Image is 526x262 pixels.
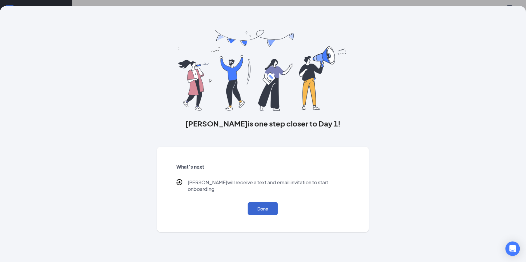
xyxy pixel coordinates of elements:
[188,179,350,192] p: [PERSON_NAME] will receive a text and email invitation to start onboarding
[178,30,348,111] img: you are all set
[176,164,350,170] h5: What’s next
[248,202,278,215] button: Done
[506,242,520,256] div: Open Intercom Messenger
[157,118,369,129] h3: [PERSON_NAME] is one step closer to Day 1!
